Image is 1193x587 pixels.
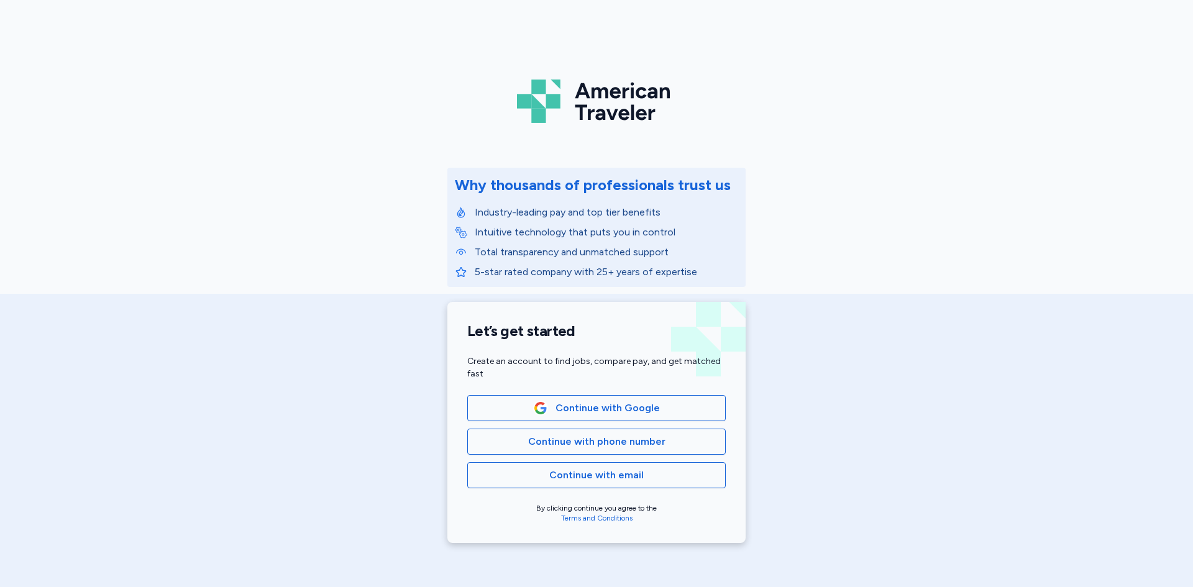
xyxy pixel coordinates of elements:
p: 5-star rated company with 25+ years of expertise [475,265,738,280]
span: Continue with phone number [528,434,665,449]
div: By clicking continue you agree to the [467,503,726,523]
img: Google Logo [534,401,547,415]
span: Continue with email [549,468,644,483]
span: Continue with Google [555,401,660,416]
div: Why thousands of professionals trust us [455,175,731,195]
h1: Let’s get started [467,322,726,340]
img: Logo [517,75,676,128]
div: Create an account to find jobs, compare pay, and get matched fast [467,355,726,380]
p: Total transparency and unmatched support [475,245,738,260]
button: Continue with email [467,462,726,488]
a: Terms and Conditions [561,514,633,522]
button: Google LogoContinue with Google [467,395,726,421]
p: Industry-leading pay and top tier benefits [475,205,738,220]
button: Continue with phone number [467,429,726,455]
p: Intuitive technology that puts you in control [475,225,738,240]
